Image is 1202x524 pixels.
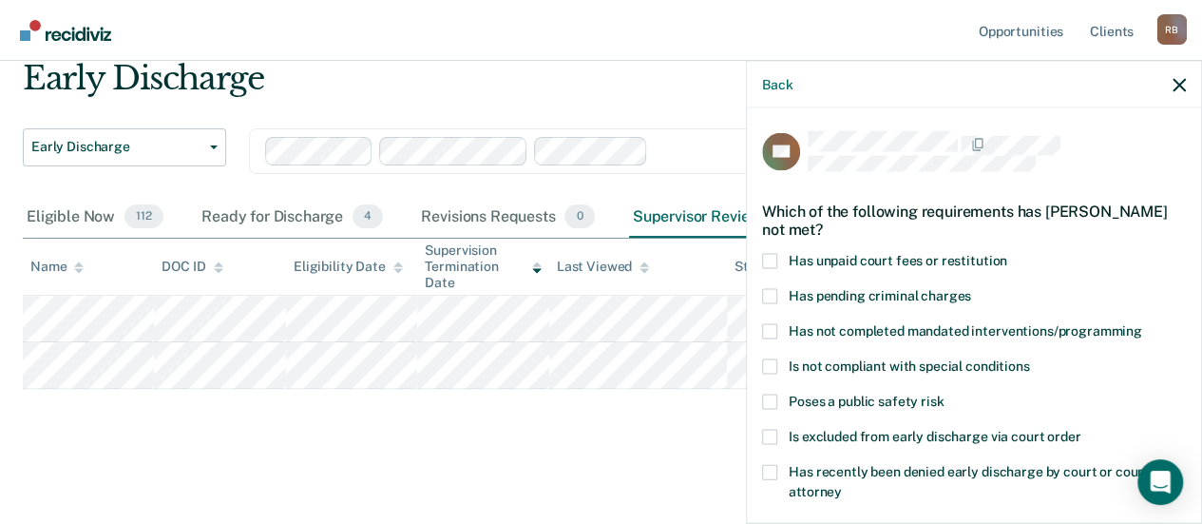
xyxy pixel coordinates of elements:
[20,20,111,41] img: Recidiviz
[1156,14,1187,45] div: R B
[353,204,383,229] span: 4
[629,197,805,239] div: Supervisor Review
[762,76,792,92] button: Back
[23,59,1105,113] div: Early Discharge
[124,204,163,229] span: 112
[557,259,649,275] div: Last Viewed
[31,139,202,155] span: Early Discharge
[735,259,775,275] div: Status
[564,204,594,229] span: 0
[762,186,1186,253] div: Which of the following requirements has [PERSON_NAME] not met?
[1137,459,1183,505] div: Open Intercom Messenger
[425,243,541,290] div: Supervision Termination Date
[23,197,167,239] div: Eligible Now
[417,197,598,239] div: Revisions Requests
[789,253,1007,268] span: Has unpaid court fees or restitution
[198,197,387,239] div: Ready for Discharge
[162,259,222,275] div: DOC ID
[789,288,971,303] span: Has pending criminal charges
[789,429,1080,444] span: Is excluded from early discharge via court order
[1156,14,1187,45] button: Profile dropdown button
[789,323,1142,339] span: Has not completed mandated interventions/programming
[789,464,1158,499] span: Has recently been denied early discharge by court or county attorney
[30,259,84,275] div: Name
[294,259,403,275] div: Eligibility Date
[789,359,1029,374] span: Is not compliant with special conditions
[789,394,944,409] span: Poses a public safety risk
